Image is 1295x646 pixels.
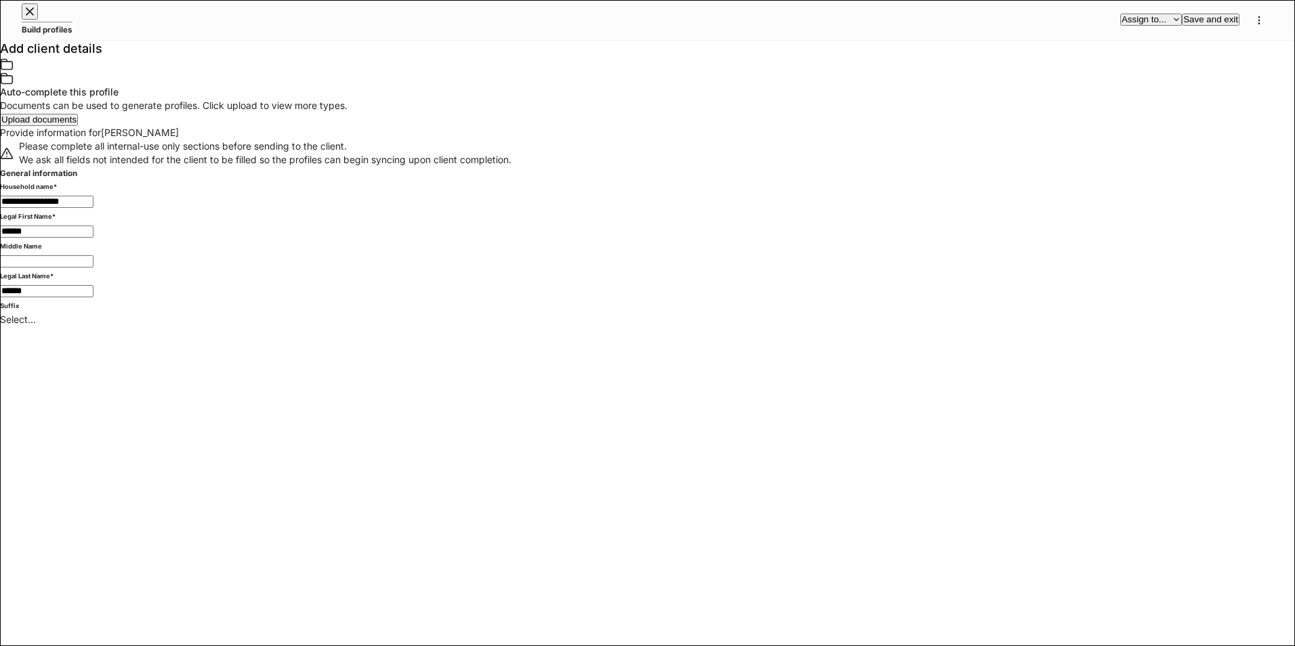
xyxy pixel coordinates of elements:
div: Upload documents [1,115,77,124]
p: We ask all fields not intended for the client to be filled so the profiles can begin syncing upon... [19,153,511,167]
button: Assign to... [1120,14,1182,25]
button: Save and exit [1182,14,1239,25]
div: Please complete all internal-use only sections before sending to the client. [19,139,511,153]
div: Save and exit [1183,15,1238,24]
div: Assign to... [1122,15,1181,24]
h5: Build profiles [22,23,72,37]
